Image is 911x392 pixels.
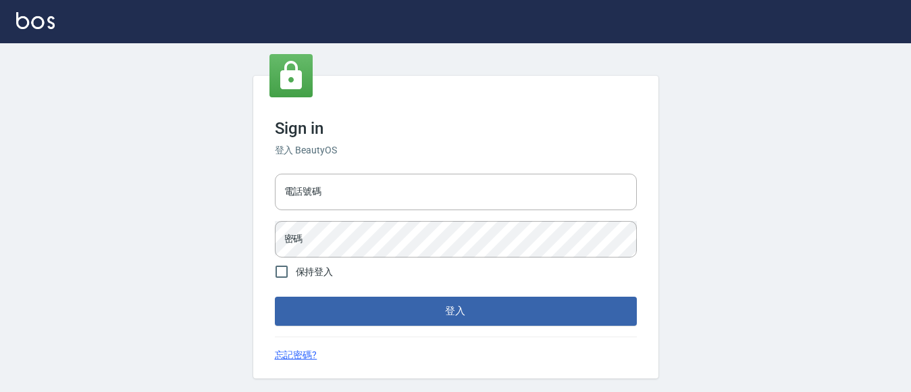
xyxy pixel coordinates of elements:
[275,297,637,325] button: 登入
[16,12,55,29] img: Logo
[296,265,334,279] span: 保持登入
[275,348,317,362] a: 忘記密碼?
[275,119,637,138] h3: Sign in
[275,143,637,157] h6: 登入 BeautyOS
